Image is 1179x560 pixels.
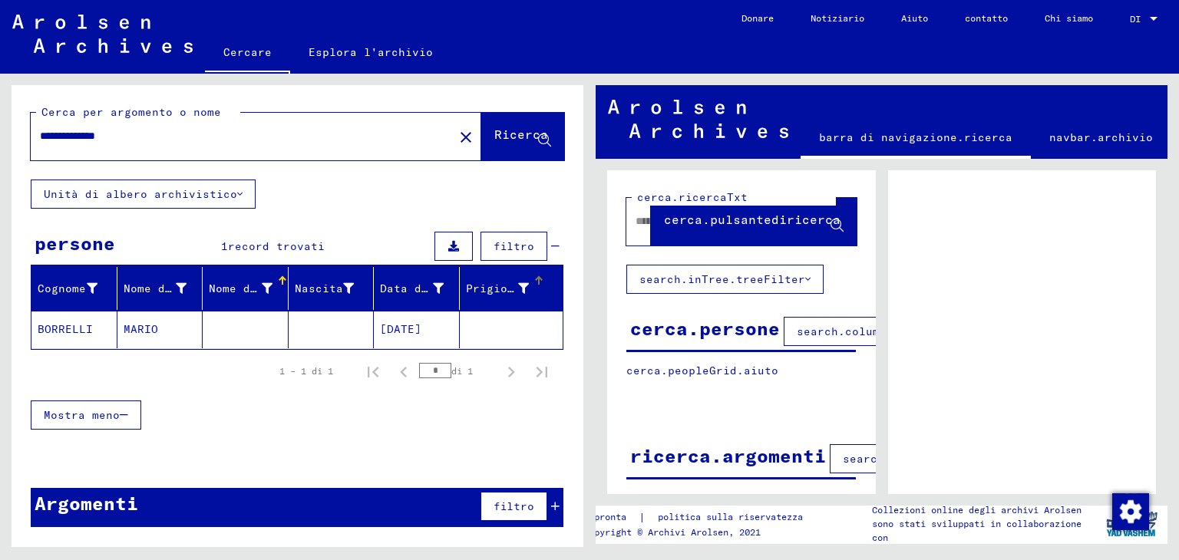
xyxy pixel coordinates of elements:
font: Cerca per argomento o nome [41,105,221,119]
button: cerca.pulsantediricerca [651,198,857,245]
button: Ricerca [481,113,564,160]
mat-header-cell: Nome di nascita [203,267,289,310]
button: Pagina precedente [388,356,419,387]
font: search.topicsGrid.help-1 [626,491,792,505]
font: filtro [494,239,534,253]
font: Nome di battesimo [124,282,241,295]
a: navbar.archivio [1031,119,1171,156]
font: contatto [965,12,1008,24]
img: yv_logo.png [1103,505,1161,543]
font: impronta [583,511,626,522]
mat-header-cell: Data di nascita [374,267,460,310]
a: barra di navigazione.ricerca [801,119,1031,159]
button: search.columnFilter.filter [830,444,1035,473]
button: Chiaro [451,121,481,152]
div: Data di nascita [380,276,463,301]
font: Cercare [223,45,272,59]
font: politica sulla riservatezza [658,511,803,522]
mat-header-cell: Nascita [289,267,375,310]
a: Cercare [205,34,290,74]
img: Arolsen_neg.svg [608,100,788,138]
font: Ricerca [494,127,548,142]
mat-icon: close [457,128,475,147]
img: Arolsen_neg.svg [12,15,193,53]
font: cerca.pulsantediricerca [664,212,840,227]
font: Nome di nascita [209,282,312,295]
button: search.columnFilter.filter [784,317,989,346]
font: cerca.peopleGrid.aiuto [626,364,778,377]
button: filtro [481,492,547,521]
font: cerca.persone [630,317,780,340]
font: navbar.archivio [1049,130,1153,144]
font: sono stati sviluppati in collaborazione con [872,518,1082,543]
font: Aiuto [901,12,928,24]
button: Prima pagina [358,356,388,387]
font: Data di nascita [380,282,484,295]
font: search.columnFilter.filter [797,324,976,338]
div: Nascita [295,276,374,301]
font: Prigioniero n. [466,282,563,295]
font: Nascita [295,282,343,295]
font: DI [1130,13,1141,25]
font: search.columnFilter.filter [843,452,1022,466]
img: Modifica consenso [1112,493,1149,530]
mat-header-cell: Cognome [31,267,117,310]
font: Mostra meno [44,408,120,422]
div: Cognome [38,276,117,301]
font: [DATE] [380,322,421,336]
font: Notiziario [811,12,864,24]
font: Copyright © Archivi Arolsen, 2021 [583,526,761,538]
font: | [639,510,646,524]
font: persone [35,232,115,255]
div: Prigioniero n. [466,276,549,301]
font: ricerca.argomenti [630,444,826,467]
font: BORRELLI [38,322,93,336]
font: di 1 [451,365,473,377]
font: Esplora l'archivio [309,45,433,59]
div: Nome di battesimo [124,276,206,301]
font: cerca.ricercaTxt [637,190,748,204]
font: Argomenti [35,492,138,515]
font: MARIO [124,322,158,336]
button: filtro [481,232,547,261]
a: politica sulla riservatezza [646,509,821,525]
a: Esplora l'archivio [290,34,451,71]
mat-header-cell: Prigioniero n. [460,267,563,310]
font: search.inTree.treeFilter [639,272,805,286]
button: search.inTree.treeFilter [626,265,824,294]
font: barra di navigazione.ricerca [819,130,1012,144]
font: Donare [741,12,774,24]
button: Ultima pagina [527,356,557,387]
div: Nome di nascita [209,276,292,301]
font: filtro [494,499,534,513]
button: Mostra meno [31,400,141,430]
font: 1 [221,239,228,253]
font: Cognome [38,282,86,295]
font: Unità di albero archivistico [44,187,237,201]
font: Collezioni online degli archivi Arolsen [872,504,1082,516]
button: Pagina successiva [496,356,527,387]
font: record trovati [228,239,325,253]
font: Chi siamo [1045,12,1093,24]
a: impronta [583,509,639,525]
mat-header-cell: Nome di battesimo [117,267,203,310]
button: Unità di albero archivistico [31,180,256,209]
font: 1 – 1 di 1 [279,365,333,377]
